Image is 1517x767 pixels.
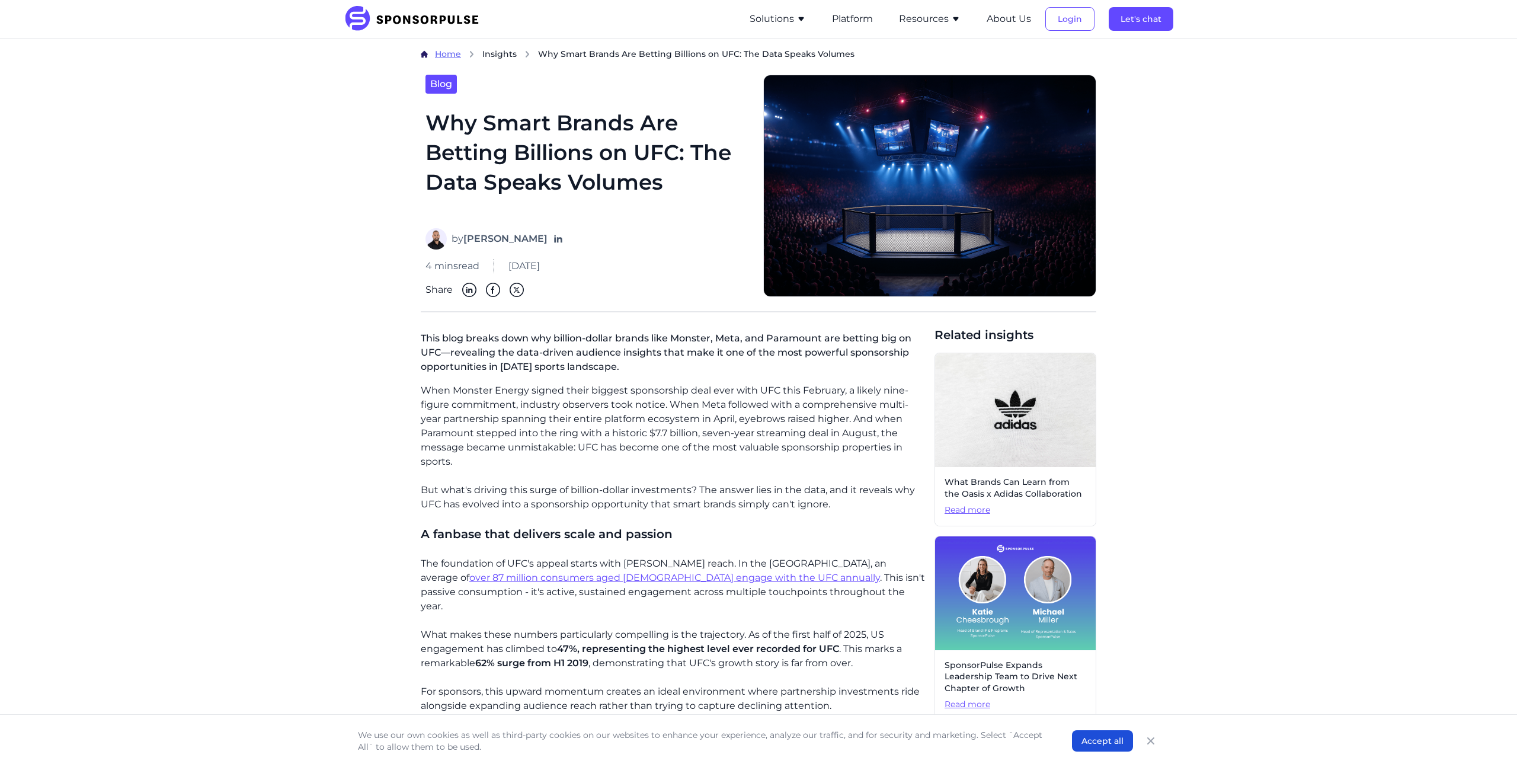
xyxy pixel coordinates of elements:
[899,12,961,26] button: Resources
[987,14,1031,24] a: About Us
[1458,710,1517,767] iframe: Chat Widget
[468,50,475,58] img: chevron right
[1045,7,1094,31] button: Login
[934,536,1096,721] a: SponsorPulse Expands Leadership Team to Drive Next Chapter of GrowthRead more
[425,283,453,297] span: Share
[935,536,1096,650] img: Katie Cheesbrough and Michael Miller Join SponsorPulse to Accelerate Strategic Services
[435,48,461,60] a: Home
[557,643,839,654] span: 47%, representing the highest level ever recorded for UFC
[1109,7,1173,31] button: Let's chat
[945,660,1086,695] span: SponsorPulse Expands Leadership Team to Drive Next Chapter of Growth
[462,283,476,297] img: Linkedin
[421,527,673,541] span: A fanbase that delivers scale and passion
[421,685,925,713] p: For sponsors, this upward momentum creates an ideal environment where partnership investments rid...
[508,259,540,273] span: [DATE]
[358,729,1048,753] p: We use our own cookies as well as third-party cookies on our websites to enhance your experience,...
[486,283,500,297] img: Facebook
[945,504,1086,516] span: Read more
[750,12,806,26] button: Solutions
[935,353,1096,467] img: Christian Wiediger, courtesy of Unsplash
[1109,14,1173,24] a: Let's chat
[425,228,447,250] img: Eddy Sidani
[421,557,925,613] p: The foundation of UFC's appeal starts with [PERSON_NAME] reach. In the [GEOGRAPHIC_DATA], an aver...
[552,233,564,245] a: Follow on LinkedIn
[510,283,524,297] img: Twitter
[538,48,854,60] span: Why Smart Brands Are Betting Billions on UFC: The Data Speaks Volumes
[425,108,749,214] h1: Why Smart Brands Are Betting Billions on UFC: The Data Speaks Volumes
[1072,730,1133,752] button: Accept all
[469,572,880,583] a: over 87 million consumers aged [DEMOGRAPHIC_DATA] engage with the UFC annually
[344,6,488,32] img: SponsorPulse
[452,232,548,246] span: by
[482,49,517,59] span: Insights
[463,233,548,244] strong: [PERSON_NAME]
[421,383,925,469] p: When Monster Energy signed their biggest sponsorship deal ever with UFC this February, a likely n...
[475,657,588,669] span: 62% surge from H1 2019
[425,259,479,273] span: 4 mins read
[421,628,925,670] p: What makes these numbers particularly compelling is the trajectory. As of the first half of 2025,...
[421,327,925,383] p: This blog breaks down why billion-dollar brands like Monster, Meta, and Paramount are betting big...
[945,699,1086,711] span: Read more
[524,50,531,58] img: chevron right
[763,75,1096,297] img: AI generated image
[987,12,1031,26] button: About Us
[1045,14,1094,24] a: Login
[425,75,457,94] a: Blog
[421,483,925,512] p: But what's driving this surge of billion-dollar investments? The answer lies in the data, and it ...
[1142,733,1159,749] button: Close
[832,14,873,24] a: Platform
[421,50,428,58] img: Home
[945,477,1086,500] span: What Brands Can Learn from the Oasis x Adidas Collaboration
[934,353,1096,526] a: What Brands Can Learn from the Oasis x Adidas CollaborationRead more
[435,49,461,59] span: Home
[832,12,873,26] button: Platform
[482,48,517,60] a: Insights
[934,327,1096,343] span: Related insights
